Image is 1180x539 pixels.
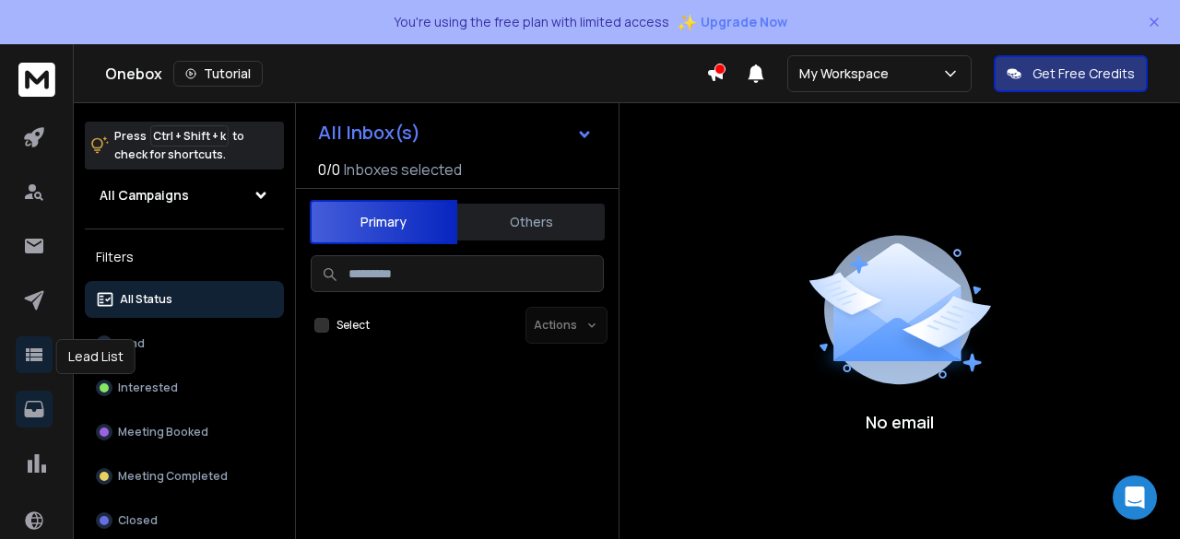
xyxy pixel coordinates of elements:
button: Lead [85,325,284,362]
div: Onebox [105,61,706,87]
h1: All Campaigns [100,186,189,205]
p: All Status [120,292,172,307]
button: Closed [85,502,284,539]
div: Open Intercom Messenger [1113,475,1157,520]
button: Meeting Completed [85,458,284,495]
p: You're using the free plan with limited access [394,13,669,31]
p: Closed [118,513,158,528]
button: Interested [85,369,284,406]
span: Upgrade Now [701,13,787,31]
button: All Inbox(s) [303,114,608,151]
p: Lead [118,336,145,351]
span: Ctrl + Shift + k [150,125,229,146]
button: Get Free Credits [994,55,1148,92]
p: Meeting Completed [118,469,228,484]
div: v 4.0.25 [52,29,90,44]
img: logo_orange.svg [29,29,44,44]
div: Lead List [56,339,136,374]
button: All Status [85,281,284,318]
div: Domain Overview [70,109,165,121]
h3: Inboxes selected [344,158,462,181]
h1: All Inbox(s) [318,123,420,142]
img: tab_domain_overview_orange.svg [50,107,65,122]
div: Domain: [URL] [48,48,131,63]
label: Select [336,318,370,333]
button: ✨Upgrade Now [677,4,787,41]
img: tab_keywords_by_traffic_grey.svg [183,107,198,122]
p: Press to check for shortcuts. [114,127,244,164]
p: Get Free Credits [1032,64,1135,83]
button: Primary [310,200,457,244]
div: Keywords by Traffic [204,109,311,121]
img: website_grey.svg [29,48,44,63]
h3: Filters [85,244,284,270]
p: Meeting Booked [118,425,208,439]
p: Interested [118,381,178,395]
button: Tutorial [173,61,263,87]
button: All Campaigns [85,177,284,214]
button: Others [457,202,605,242]
p: My Workspace [799,64,896,83]
button: Meeting Booked [85,414,284,451]
span: ✨ [677,9,697,35]
span: 0 / 0 [318,158,340,181]
p: No email [866,409,934,435]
